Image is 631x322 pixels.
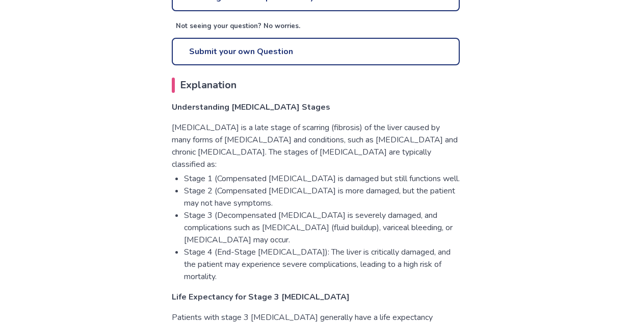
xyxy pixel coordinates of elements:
h3: Understanding [MEDICAL_DATA] Stages [172,101,460,113]
p: Not seeing your question? No worries. [176,21,460,32]
li: Stage 3 (Decompensated [MEDICAL_DATA] is severely damaged, and complications such as [MEDICAL_DAT... [184,209,460,246]
li: Stage 4 (End-Stage [MEDICAL_DATA]): The liver is critically damaged, and the patient may experien... [184,246,460,283]
p: [MEDICAL_DATA] is a late stage of scarring (fibrosis) of the liver caused by many forms of [MEDIC... [172,121,460,170]
h2: Explanation [172,78,460,93]
h3: Life Expectancy for Stage 3 [MEDICAL_DATA] [172,291,460,303]
li: Stage 1 (Compensated [MEDICAL_DATA] is damaged but still functions well. [184,172,460,185]
li: Stage 2 (Compensated [MEDICAL_DATA] is more damaged, but the patient may not have symptoms. [184,185,460,209]
a: Submit your own Question [172,38,460,65]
